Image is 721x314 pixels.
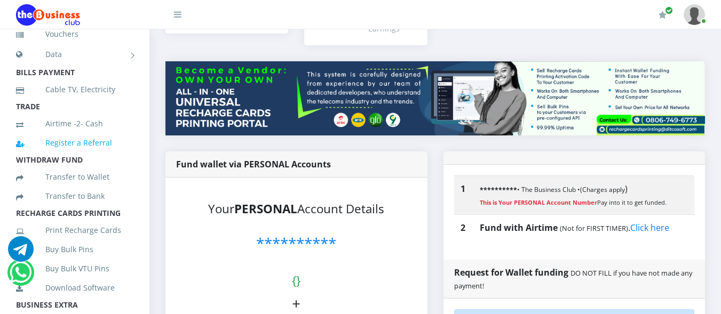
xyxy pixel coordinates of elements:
[16,256,133,281] a: Buy Bulk VTU Pins
[659,11,667,19] i: Renew/Upgrade Subscription
[16,77,133,102] a: Cable TV, Electricity
[684,4,705,25] img: User
[16,111,133,136] a: Airtime -2- Cash
[480,198,597,206] strong: This is Your PERSONAL Account Number
[10,268,31,285] a: Chat for support
[16,276,133,300] a: Download Software
[16,218,133,243] a: Print Recharge Cards
[630,222,669,234] a: Click here
[665,6,673,14] span: Renew/Upgrade Subscription
[480,198,667,206] small: Pay into it to get funded.
[454,268,692,291] small: DO NOT FILL if you have not made any payment!
[473,214,694,240] td: .
[16,165,133,189] a: Transfer to Wallet
[480,222,558,234] b: Fund with Airtime
[454,267,568,278] strong: Request for Wallet funding
[176,158,331,170] strong: Fund wallet via PERSONAL Accounts
[208,200,384,217] small: Your Account Details
[473,175,694,214] td: )
[16,184,133,208] a: Transfer to Bank
[16,237,133,262] a: Buy Bulk Pins
[454,214,473,240] th: 2
[16,41,133,68] a: Data
[480,185,625,194] small: • The Business Club • (Charges apply
[16,22,133,46] a: Vouchers
[8,244,34,262] a: Chat for support
[234,200,297,217] b: PERSONAL
[292,272,300,288] small: { }
[165,61,705,135] img: multitenant_rcp.png
[454,175,473,214] th: 1
[560,223,628,233] small: (Not for FIRST TIMER)
[16,4,80,26] img: Logo
[16,131,133,155] a: Register a Referral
